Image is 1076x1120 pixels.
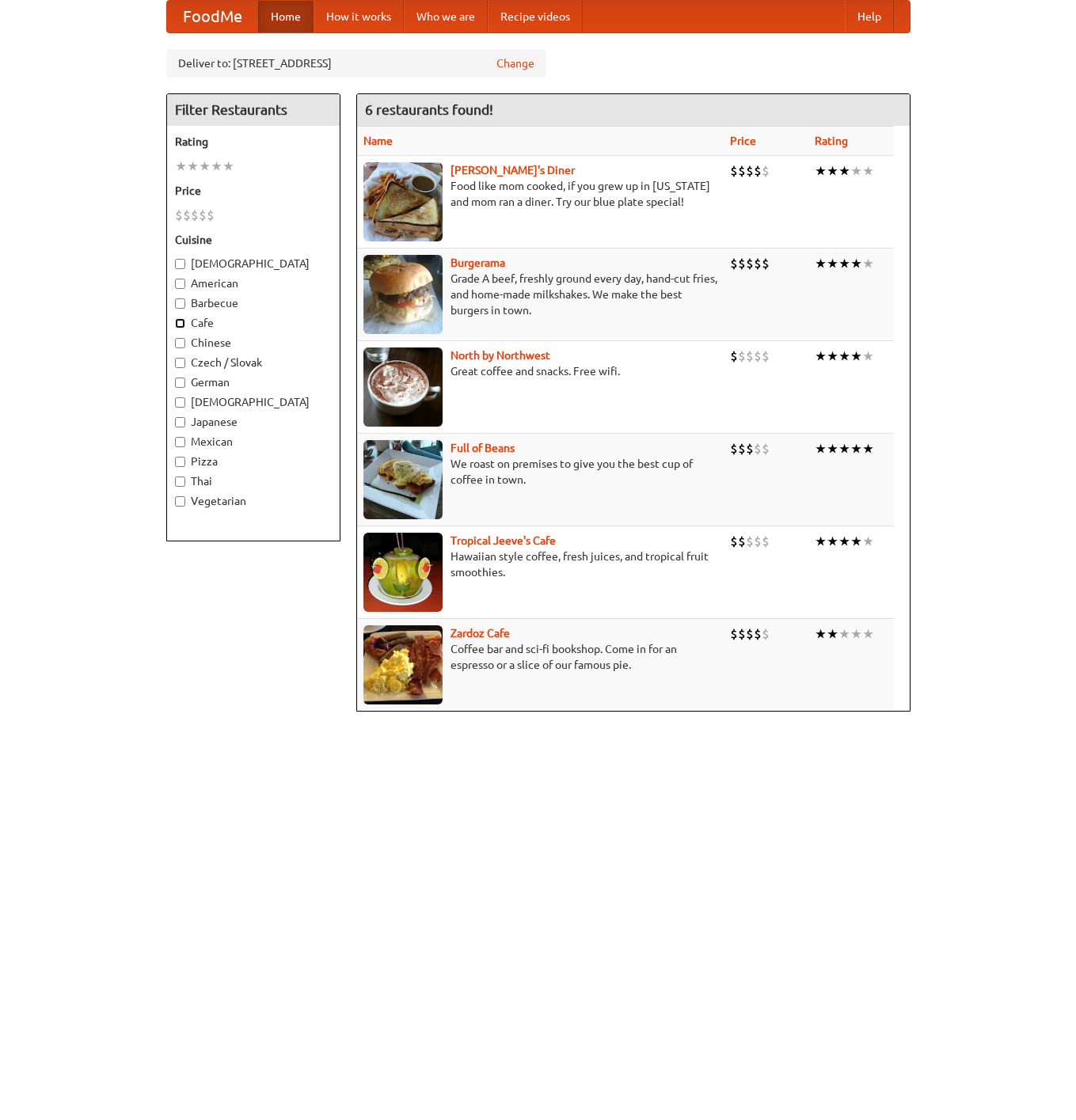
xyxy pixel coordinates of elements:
[862,625,874,643] li: ★
[730,135,756,147] a: Price
[451,164,575,177] a: [PERSON_NAME]'s Diner
[827,625,838,643] li: ★
[730,255,738,272] li: $
[815,625,827,643] li: ★
[850,162,862,180] li: ★
[451,256,505,269] a: Burgerama
[183,207,191,224] li: $
[363,641,717,673] p: Coffee bar and sci-fi bookshop. Come in for an espresso or a slice of our famous pie.
[738,533,746,550] li: $
[738,162,746,180] li: $
[738,440,746,457] li: $
[762,625,770,643] li: $
[363,135,393,147] a: Name
[222,158,234,175] li: ★
[730,440,738,457] li: $
[175,315,332,331] label: Cafe
[862,255,874,272] li: ★
[815,440,827,457] li: ★
[815,255,827,272] li: ★
[363,363,717,379] p: Great coffee and snacks. Free wifi.
[451,442,515,454] b: Full of Beans
[838,255,850,272] li: ★
[815,162,827,180] li: ★
[762,162,770,180] li: $
[175,158,187,175] li: ★
[738,347,746,365] li: $
[363,533,443,612] img: jeeves.jpg
[496,55,534,71] a: Change
[838,347,850,365] li: ★
[175,279,185,289] input: American
[838,162,850,180] li: ★
[746,533,754,550] li: $
[175,493,332,509] label: Vegetarian
[258,1,314,32] a: Home
[175,295,332,311] label: Barbecue
[175,417,185,427] input: Japanese
[211,158,222,175] li: ★
[762,347,770,365] li: $
[363,440,443,519] img: beans.jpg
[175,134,332,150] h5: Rating
[175,496,185,507] input: Vegetarian
[754,347,762,365] li: $
[827,440,838,457] li: ★
[754,255,762,272] li: $
[746,162,754,180] li: $
[827,347,838,365] li: ★
[175,378,185,388] input: German
[199,207,207,224] li: $
[175,374,332,390] label: German
[850,533,862,550] li: ★
[175,397,185,408] input: [DEMOGRAPHIC_DATA]
[175,338,185,348] input: Chinese
[762,533,770,550] li: $
[838,533,850,550] li: ★
[730,347,738,365] li: $
[850,347,862,365] li: ★
[827,533,838,550] li: ★
[175,358,185,368] input: Czech / Slovak
[754,440,762,457] li: $
[314,1,404,32] a: How it works
[730,162,738,180] li: $
[175,298,185,309] input: Barbecue
[175,232,332,248] h5: Cuisine
[175,183,332,199] h5: Price
[762,440,770,457] li: $
[175,434,332,450] label: Mexican
[175,476,185,487] input: Thai
[175,207,183,224] li: $
[175,473,332,489] label: Thai
[175,414,332,430] label: Japanese
[175,275,332,291] label: American
[815,135,848,147] a: Rating
[862,533,874,550] li: ★
[175,318,185,328] input: Cafe
[175,457,185,467] input: Pizza
[762,255,770,272] li: $
[363,625,443,704] img: zardoz.jpg
[488,1,583,32] a: Recipe videos
[838,625,850,643] li: ★
[191,207,199,224] li: $
[845,1,894,32] a: Help
[746,255,754,272] li: $
[738,625,746,643] li: $
[363,178,717,210] p: Food like mom cooked, if you grew up in [US_STATE] and mom ran a diner. Try our blue plate special!
[363,255,443,334] img: burgerama.jpg
[451,349,550,362] a: North by Northwest
[862,347,874,365] li: ★
[175,454,332,469] label: Pizza
[451,627,510,640] a: Zardoz Cafe
[451,534,556,547] b: Tropical Jeeve's Cafe
[167,94,340,126] h4: Filter Restaurants
[167,1,258,32] a: FoodMe
[730,533,738,550] li: $
[850,440,862,457] li: ★
[175,335,332,351] label: Chinese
